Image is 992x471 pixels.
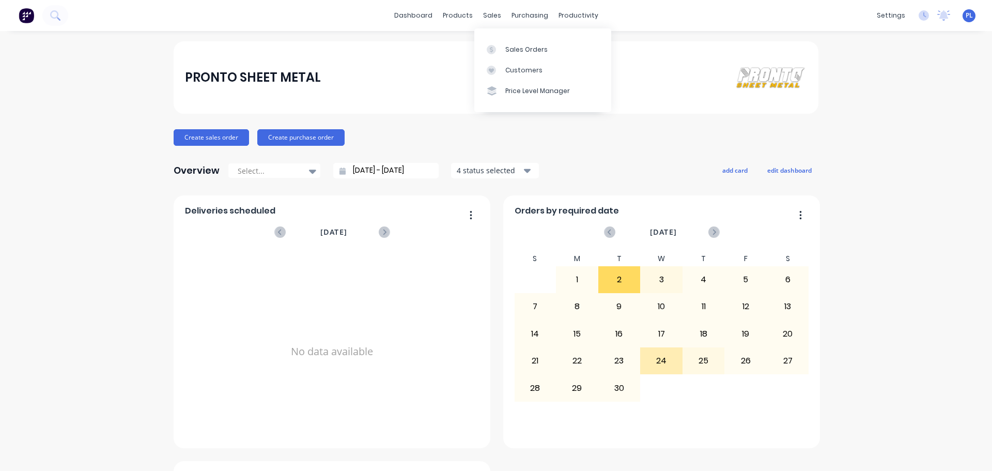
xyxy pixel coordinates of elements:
span: Deliveries scheduled [185,205,275,217]
div: 24 [641,348,682,374]
span: PL [966,11,973,20]
div: S [767,251,809,266]
div: 22 [556,348,598,374]
div: 3 [641,267,682,293]
div: purchasing [506,8,553,23]
div: T [683,251,725,266]
div: 28 [515,375,556,401]
div: 9 [599,294,640,320]
div: PRONTO SHEET METAL [185,67,321,88]
div: 26 [725,348,766,374]
div: 8 [556,294,598,320]
div: 20 [767,321,809,347]
div: 15 [556,321,598,347]
div: 11 [683,294,724,320]
div: 16 [599,321,640,347]
div: Price Level Manager [505,86,570,96]
button: Create purchase order [257,129,345,146]
div: 2 [599,267,640,293]
div: No data available [185,251,479,452]
button: edit dashboard [761,163,818,177]
a: Price Level Manager [474,81,611,101]
button: add card [716,163,754,177]
div: Overview [174,160,220,181]
div: sales [478,8,506,23]
div: 14 [515,321,556,347]
div: 1 [556,267,598,293]
div: products [438,8,478,23]
div: M [556,251,598,266]
span: [DATE] [650,226,677,238]
div: W [640,251,683,266]
div: 18 [683,321,724,347]
div: F [724,251,767,266]
div: 23 [599,348,640,374]
a: Sales Orders [474,39,611,59]
div: settings [872,8,910,23]
a: Customers [474,60,611,81]
span: [DATE] [320,226,347,238]
div: productivity [553,8,603,23]
span: Orders by required date [515,205,619,217]
div: 6 [767,267,809,293]
div: 12 [725,294,766,320]
img: Factory [19,8,34,23]
div: 29 [556,375,598,401]
div: 25 [683,348,724,374]
div: 17 [641,321,682,347]
div: T [598,251,641,266]
a: dashboard [389,8,438,23]
button: 4 status selected [451,163,539,178]
div: 21 [515,348,556,374]
div: 7 [515,294,556,320]
div: 30 [599,375,640,401]
div: 4 [683,267,724,293]
div: 19 [725,321,766,347]
div: Sales Orders [505,45,548,54]
div: 10 [641,294,682,320]
div: 5 [725,267,766,293]
img: PRONTO SHEET METAL [735,66,807,89]
div: S [514,251,556,266]
div: 13 [767,294,809,320]
div: 4 status selected [457,165,522,176]
div: Customers [505,66,542,75]
button: Create sales order [174,129,249,146]
div: 27 [767,348,809,374]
